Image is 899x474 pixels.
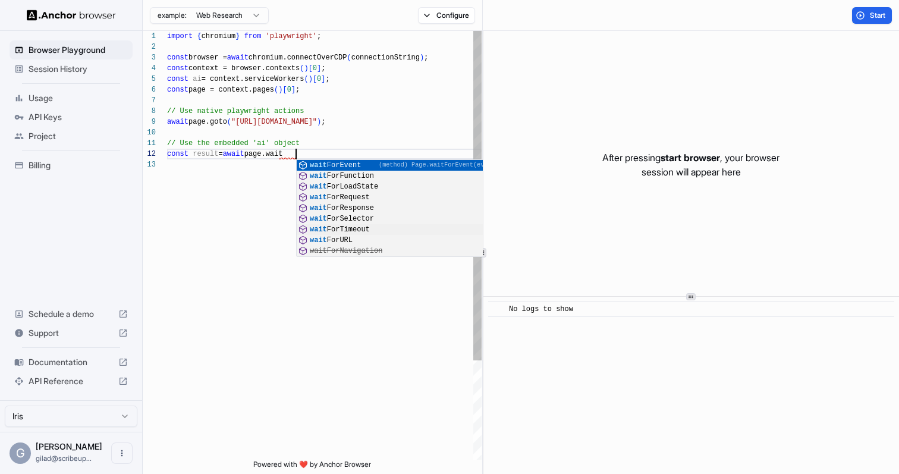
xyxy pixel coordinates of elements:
span: const [167,75,188,83]
div: 11 [143,138,156,149]
div: 9 [143,117,156,127]
button: Open menu [111,442,133,464]
div: 3 [143,52,156,63]
span: ​ [494,303,500,315]
span: ForFunction [310,172,374,180]
img: Anchor Logo [27,10,116,21]
span: Powered with ❤️ by Anchor Browser [253,460,371,474]
span: wait [310,172,327,180]
button: Start [852,7,892,24]
span: 'playwright' [266,32,317,40]
span: // Use native playwright actions [167,107,304,115]
span: Gilad Spitzer [36,441,102,451]
span: [ [282,86,287,94]
span: "[URL][DOMAIN_NAME]" [231,118,317,126]
span: Browser Playground [29,44,128,56]
span: } [235,32,240,40]
div: waitForLoadState [297,181,551,192]
span: wait [310,161,327,169]
span: Billing [29,159,128,171]
span: const [167,54,188,62]
span: ) [304,64,308,73]
span: const [167,86,188,94]
span: context = browser.contexts [188,64,300,73]
span: wait [310,183,327,191]
span: chromium [202,32,236,40]
div: Billing [10,156,133,175]
span: wait [310,204,327,212]
span: ForURL [310,236,353,244]
div: API Reference [10,372,133,391]
span: 0 [317,75,321,83]
span: API Keys [29,111,128,123]
button: Configure [418,7,476,24]
div: Suggest [297,160,551,258]
div: waitForResponse [297,203,551,214]
span: await [227,54,249,62]
span: Support [29,327,114,339]
div: waitForNavigation [297,246,551,256]
span: ) [317,118,321,126]
span: ( [274,86,278,94]
span: Start [870,11,887,20]
span: ( [347,54,351,62]
div: 12 [143,149,156,159]
span: ( [300,64,304,73]
span: Project [29,130,128,142]
span: ForTimeout [310,225,370,234]
span: ; [317,32,321,40]
span: ] [317,64,321,73]
div: waitForSelector [297,214,551,224]
div: 8 [143,106,156,117]
span: page = context.pages [188,86,274,94]
div: waitForTimeout [297,224,551,235]
span: connectionString [351,54,420,62]
span: example: [158,11,187,20]
div: 13 [143,159,156,170]
span: wait [310,225,327,234]
div: Schedule a demo [10,305,133,324]
span: ai [193,75,201,83]
span: wait [310,215,327,223]
div: waitForEvent [297,160,551,171]
span: // Use the embedded 'ai' object [167,139,300,147]
span: ForLoadState [310,183,378,191]
span: ForRequest [310,193,370,202]
div: API Keys [10,108,133,127]
div: 2 [143,42,156,52]
div: Browser Playground [10,40,133,59]
span: ; [296,86,300,94]
span: ( [227,118,231,126]
div: waitForRequest [297,192,551,203]
div: 6 [143,84,156,95]
span: import [167,32,193,40]
span: ( [304,75,308,83]
span: 0 [287,86,291,94]
span: ) [420,54,424,62]
div: 4 [143,63,156,74]
div: G [10,442,31,464]
span: Schedule a demo [29,308,114,320]
div: Documentation [10,353,133,372]
span: await [167,118,188,126]
span: waitForNavigation [310,247,382,255]
span: ] [321,75,325,83]
div: 5 [143,74,156,84]
span: ; [321,64,325,73]
span: gilad@scribeup.io [36,454,92,463]
span: page.goto [188,118,227,126]
span: = context.serviceWorkers [202,75,304,83]
span: ] [291,86,296,94]
span: = [218,150,222,158]
span: await [223,150,244,158]
span: ForResponse [310,204,374,212]
span: ForEvent [310,161,361,169]
span: wait [310,193,327,202]
div: Support [10,324,133,343]
span: ; [325,75,329,83]
span: ; [321,118,325,126]
span: start browser [661,152,720,164]
span: page.wait [244,150,283,158]
span: 0 [313,64,317,73]
span: wait [310,236,327,244]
